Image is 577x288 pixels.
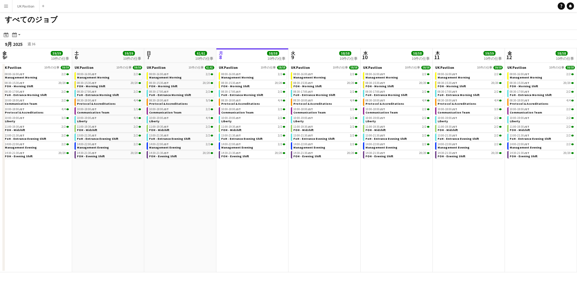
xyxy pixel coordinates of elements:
a: 08:30-18:00JST5/5Protocol & Accreditations [149,98,213,105]
a: 10:00-19:00JST2/2Liberty [510,116,574,123]
a: 10:00-18:00JST2/2Communication Team [365,107,429,114]
a: 08:30-18:00JST4/4Protocol & Accreditations [77,98,141,105]
span: 4/4 [134,99,138,102]
span: Management Morning [510,75,542,79]
span: JST [163,90,169,94]
a: UK Pavilion10件の仕事59/59 [435,65,503,70]
span: 4/4 [566,99,571,102]
a: 11:00-19:30JST2/2FOH - Midshift [221,125,285,132]
a: 10:00-19:00JST2/2Liberty [221,116,285,123]
span: 10件の仕事 [116,66,132,69]
span: 11:00-19:30 [77,125,97,128]
span: 2/2 [422,117,426,120]
span: FOH - Morning Shift [365,84,394,88]
a: 10:00-18:00JST4/4Protocol & Accreditations [5,107,69,114]
span: 08:30-18:00 [77,99,97,102]
span: 5/5 [206,99,210,102]
a: 08:30-18:00JST4/4Protocol & Accreditations [438,98,502,105]
span: 20/20 [347,82,354,85]
a: 08:30-17:00JST2/2FoH - Entrance Morning Shift [221,90,285,97]
a: UK Pavilion10件の仕事59/59 [75,65,142,70]
a: UK Pavilion10件の仕事59/59 [2,65,70,70]
span: 2/2 [206,90,210,93]
span: 2/2 [566,73,571,76]
span: 10:00-19:00 [221,117,241,120]
a: 10:00-18:00JST2/2Communication Team [149,107,213,114]
span: 58/58 [421,66,431,69]
span: 2/2 [278,90,282,93]
a: 08:00-16:00JST2/2Management Morning [510,72,574,79]
span: Communication Team [149,110,181,114]
span: 10:00-18:00 [438,108,457,111]
span: 08:00-16:00 [149,73,169,76]
span: 2/2 [62,73,66,76]
span: 08:30-15:30 [5,82,24,85]
span: 2/2 [350,117,354,120]
span: 2/2 [422,73,426,76]
a: 11:00-19:30JST2/2FOH - Midshift [5,125,69,132]
a: 08:30-17:00JST2/2FoH - Entrance Morning Shift [293,90,357,97]
span: Protocol & Accreditations [221,102,260,106]
a: 08:30-15:30JST20/20FOH - Morning Shift [77,81,141,88]
span: JST [163,81,169,85]
span: JST [91,125,97,129]
a: 08:30-15:30JST20/20FOH - Morning Shift [293,81,357,88]
span: Protocol & Accreditations [293,102,332,106]
span: Protocol & Accreditations [77,102,116,106]
a: 11:00-19:30JST2/2FOH - Midshift [149,125,213,132]
span: 2/2 [350,108,354,111]
a: 08:30-15:30JST20/20FOH - Morning Shift [438,81,502,88]
a: 08:30-18:00JST4/4Protocol & Accreditations [221,98,285,105]
a: 08:30-15:30JST20/20FOH - Morning Shift [221,81,285,88]
span: FoH - Entrance Morning Shift [510,93,552,97]
span: JST [524,107,529,111]
span: UK Pavilion [75,65,94,70]
span: Communication Team [5,102,37,106]
div: UK Pavilion10件の仕事58/5808:00-16:00JST2/2Management Morning08:30-15:30JST20/20FOH - Morning Shift08... [219,65,286,160]
span: Communication Team [510,110,542,114]
span: 2/2 [62,99,66,102]
span: JST [19,90,24,94]
span: 2/2 [350,90,354,93]
span: 2/2 [62,90,66,93]
span: 2/2 [494,117,499,120]
span: 10件の仕事 [189,66,204,69]
a: 08:30-15:30JST20/20FOH - Morning Shift [149,81,213,88]
span: 08:30-17:00 [221,90,241,93]
a: 08:00-16:00JST2/2Management Morning [365,72,429,79]
span: JST [163,116,169,120]
span: 59/59 [493,66,503,69]
span: 10:00-18:00 [510,108,529,111]
span: JST [19,72,24,76]
span: 10:00-18:00 [221,108,241,111]
span: Communication Team [221,110,253,114]
span: 08:30-15:30 [221,82,241,85]
span: JST [380,125,385,129]
span: 2/2 [206,73,210,76]
span: 10:00-18:00 [5,108,24,111]
span: Management Morning [438,75,470,79]
span: UK Pavilion [435,65,454,70]
span: JST [91,107,97,111]
a: 08:00-16:00JST2/2Management Morning [77,72,141,79]
span: JST [308,98,313,102]
span: 10:00-19:00 [293,117,313,120]
a: 08:30-17:00JST2/2FoH - Entrance Morning Shift [77,90,141,97]
span: JST [308,107,313,111]
span: Management Morning [5,75,37,79]
a: 10:00-19:00JST2/2Liberty [293,116,357,123]
a: UK Pavilion10件の仕事58/58 [219,65,286,70]
span: 20/20 [59,82,66,85]
span: 4/4 [494,99,499,102]
span: 2/2 [422,108,426,111]
span: Protocol & Accreditations [5,110,43,114]
a: 10:00-18:00JST2/2Communication Team [293,107,357,114]
span: 08:30-18:00 [221,99,241,102]
span: JST [524,90,529,94]
span: Management Morning [77,75,110,79]
span: 20/20 [275,82,282,85]
span: 08:00-16:00 [365,73,385,76]
span: UK Pavilion [363,65,382,70]
span: Communication Team [365,110,398,114]
div: UK Pavilion10件の仕事59/5908:00-16:00JST2/2Management Morning08:30-15:30JST20/20FOH - Morning Shift08... [2,65,70,160]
